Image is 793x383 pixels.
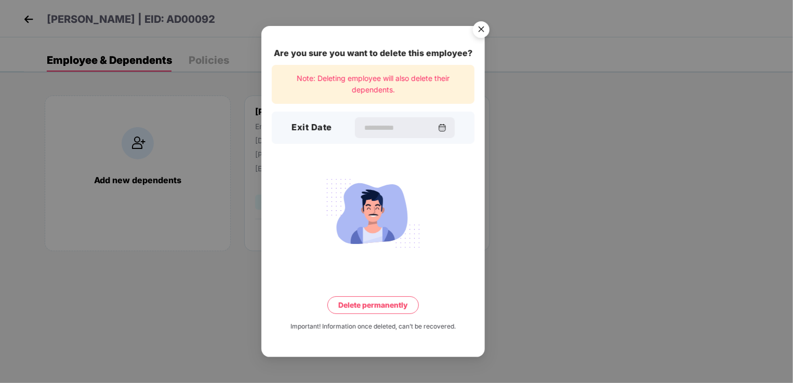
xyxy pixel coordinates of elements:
button: Close [467,16,495,44]
img: svg+xml;base64,PHN2ZyBpZD0iQ2FsZW5kYXItMzJ4MzIiIHhtbG5zPSJodHRwOi8vd3d3LnczLm9yZy8yMDAwL3N2ZyIgd2... [438,124,446,132]
div: Note: Deleting employee will also delete their dependents. [272,65,474,104]
button: Delete permanently [327,296,419,313]
div: Important! Information once deleted, can’t be recovered. [290,321,456,331]
div: Are you sure you want to delete this employee? [272,47,474,60]
img: svg+xml;base64,PHN2ZyB4bWxucz0iaHR0cDovL3d3dy53My5vcmcvMjAwMC9zdmciIHdpZHRoPSI1NiIgaGVpZ2h0PSI1Ni... [467,16,496,45]
img: svg+xml;base64,PHN2ZyB4bWxucz0iaHR0cDovL3d3dy53My5vcmcvMjAwMC9zdmciIHdpZHRoPSIyMjQiIGhlaWdodD0iMT... [315,172,431,253]
h3: Exit Date [292,121,332,134]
